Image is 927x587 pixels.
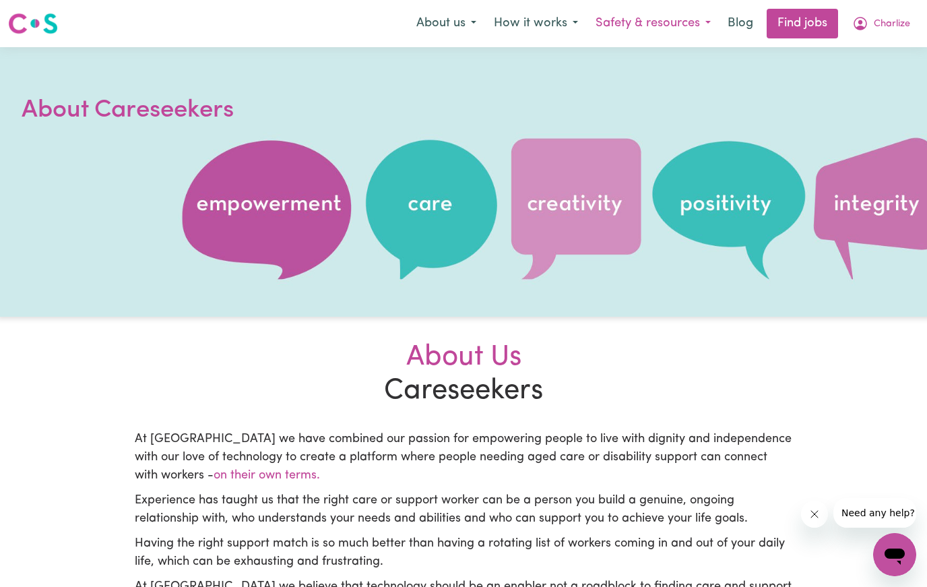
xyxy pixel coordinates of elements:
span: Charlize [874,17,910,32]
button: About us [408,9,485,38]
iframe: Button to launch messaging window [873,533,916,576]
p: Experience has taught us that the right care or support worker can be a person you build a genuin... [135,492,792,528]
a: Careseekers logo [8,8,58,39]
h1: About Careseekers [22,93,345,128]
button: How it works [485,9,587,38]
button: My Account [843,9,919,38]
a: Find jobs [767,9,838,38]
button: Safety & resources [587,9,720,38]
img: Careseekers logo [8,11,58,36]
span: on their own terms. [214,470,320,482]
a: Blog [720,9,761,38]
iframe: Close message [801,501,828,528]
iframe: Message from company [833,498,916,528]
h2: Careseekers [127,341,800,409]
p: At [GEOGRAPHIC_DATA] we have combined our passion for empowering people to live with dignity and ... [135,431,792,485]
p: Having the right support match is so much better than having a rotating list of workers coming in... [135,535,792,571]
div: About Us [135,341,792,375]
